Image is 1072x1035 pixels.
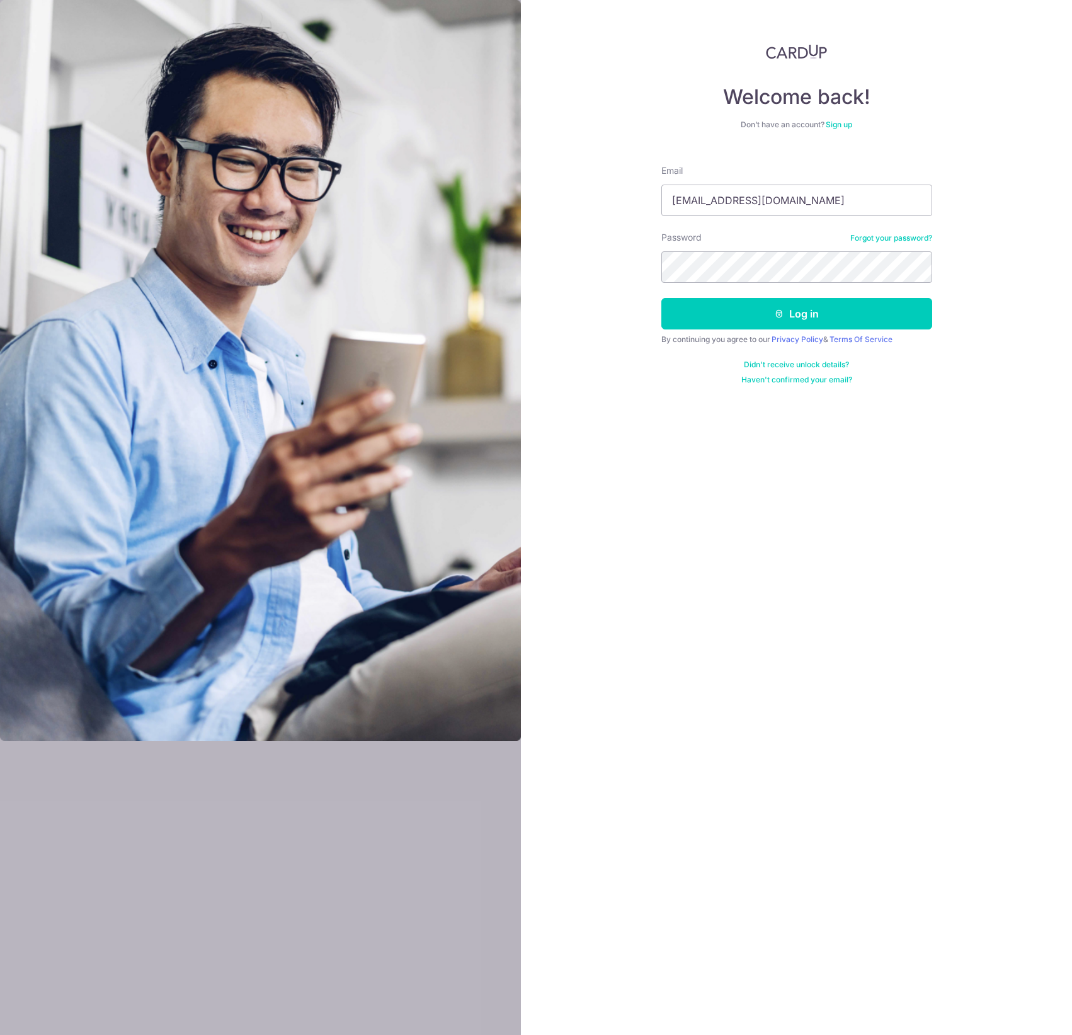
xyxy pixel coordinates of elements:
a: Haven't confirmed your email? [741,375,852,385]
a: Forgot your password? [850,233,932,243]
label: Email [661,164,683,177]
input: Enter your Email [661,185,932,216]
label: Password [661,231,702,244]
button: Log in [661,298,932,329]
h4: Welcome back! [661,84,932,110]
a: Didn't receive unlock details? [744,360,849,370]
div: Don’t have an account? [661,120,932,130]
a: Privacy Policy [772,335,823,344]
a: Sign up [826,120,852,129]
div: By continuing you agree to our & [661,335,932,345]
a: Terms Of Service [830,335,892,344]
img: CardUp Logo [766,44,828,59]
